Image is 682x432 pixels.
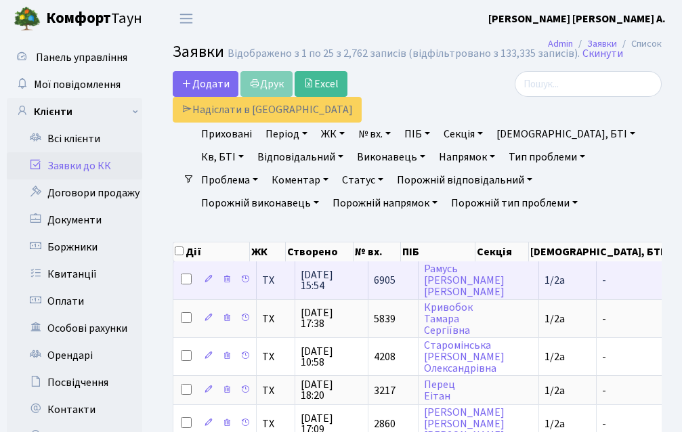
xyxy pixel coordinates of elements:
[266,169,334,192] a: Коментар
[401,242,475,261] th: ПІБ
[173,40,224,64] span: Заявки
[424,300,473,338] a: КривобокТамараСергіївна
[7,98,142,125] a: Клієнти
[262,351,289,362] span: ТХ
[169,7,203,30] button: Переключити навігацію
[46,7,111,29] b: Комфорт
[7,261,142,288] a: Квитанції
[14,5,41,33] img: logo.png
[488,12,666,26] b: [PERSON_NAME] [PERSON_NAME] А.
[545,416,565,431] span: 1/2а
[7,207,142,234] a: Документи
[424,377,455,404] a: ПерецЕітан
[602,349,606,364] span: -
[545,349,565,364] span: 1/2а
[196,123,257,146] a: Приховані
[295,71,347,97] a: Excel
[337,169,389,192] a: Статус
[491,123,641,146] a: [DEMOGRAPHIC_DATA], БТІ
[424,261,505,299] a: Рамусь[PERSON_NAME][PERSON_NAME]
[374,311,396,326] span: 5839
[374,416,396,431] span: 2860
[262,314,289,324] span: ТХ
[182,77,230,91] span: Додати
[36,50,127,65] span: Панель управління
[7,152,142,179] a: Заявки до КК
[374,349,396,364] span: 4208
[7,315,142,342] a: Особові рахунки
[545,273,565,288] span: 1/2а
[7,342,142,369] a: Орендарі
[262,275,289,286] span: ТХ
[7,44,142,71] a: Панель управління
[351,146,431,169] a: Виконавець
[228,47,580,60] div: Відображено з 1 по 25 з 2,762 записів (відфільтровано з 133,335 записів).
[7,125,142,152] a: Всі клієнти
[286,242,354,261] th: Створено
[196,169,263,192] a: Проблема
[582,47,623,60] a: Скинути
[196,192,324,215] a: Порожній виконавець
[515,71,662,97] input: Пошук...
[602,383,606,398] span: -
[316,123,350,146] a: ЖК
[587,37,617,51] a: Заявки
[327,192,443,215] a: Порожній напрямок
[301,269,362,291] span: [DATE] 15:54
[354,242,401,261] th: № вх.
[602,416,606,431] span: -
[34,77,121,92] span: Мої повідомлення
[301,346,362,368] span: [DATE] 10:58
[301,307,362,329] span: [DATE] 17:38
[262,418,289,429] span: ТХ
[528,30,682,58] nav: breadcrumb
[7,234,142,261] a: Боржники
[446,192,583,215] a: Порожній тип проблеми
[173,71,238,97] a: Додати
[529,242,666,261] th: [DEMOGRAPHIC_DATA], БТІ
[196,146,249,169] a: Кв, БТІ
[46,7,142,30] span: Таун
[252,146,349,169] a: Відповідальний
[545,311,565,326] span: 1/2а
[374,273,396,288] span: 6905
[7,369,142,396] a: Посвідчення
[617,37,662,51] li: Список
[7,71,142,98] a: Мої повідомлення
[7,179,142,207] a: Договори продажу
[399,123,435,146] a: ПІБ
[602,273,606,288] span: -
[262,385,289,396] span: ТХ
[438,123,488,146] a: Секція
[250,242,286,261] th: ЖК
[173,242,250,261] th: Дії
[260,123,313,146] a: Період
[548,37,573,51] a: Admin
[503,146,591,169] a: Тип проблеми
[475,242,529,261] th: Секція
[488,11,666,27] a: [PERSON_NAME] [PERSON_NAME] А.
[374,383,396,398] span: 3217
[353,123,396,146] a: № вх.
[602,311,606,326] span: -
[424,338,505,376] a: Старомінська[PERSON_NAME]Олександрівна
[545,383,565,398] span: 1/2а
[7,288,142,315] a: Оплати
[433,146,500,169] a: Напрямок
[7,396,142,423] a: Контакти
[391,169,538,192] a: Порожній відповідальний
[301,379,362,401] span: [DATE] 18:20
